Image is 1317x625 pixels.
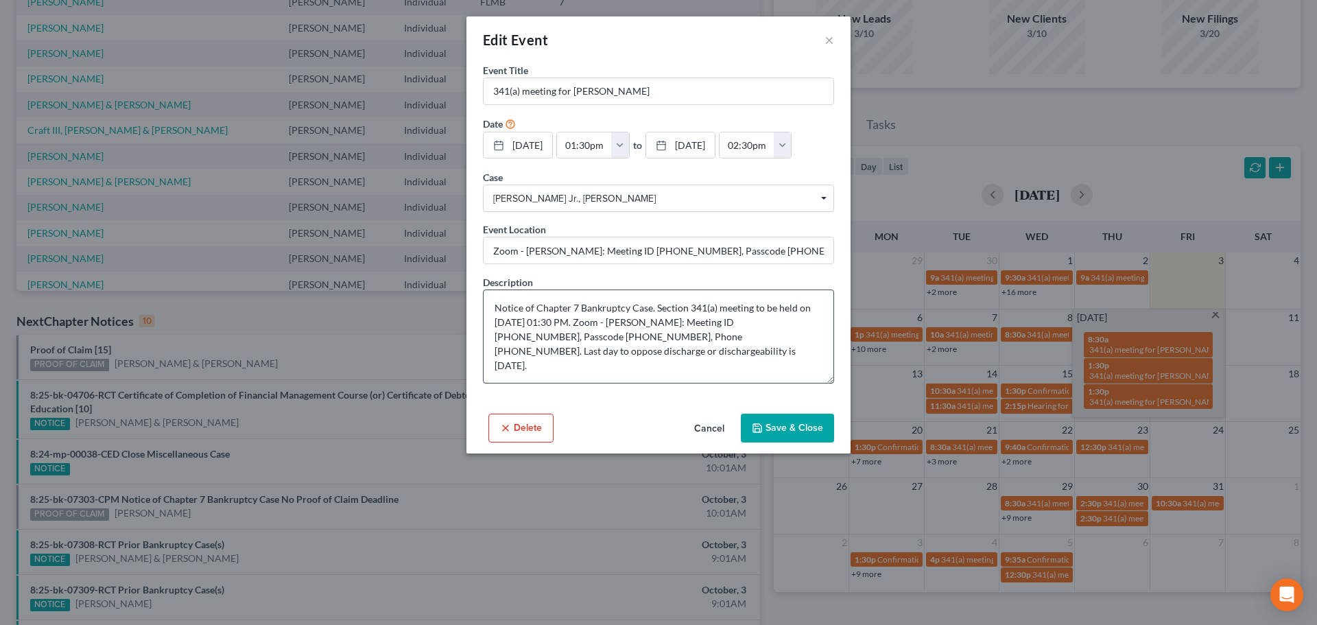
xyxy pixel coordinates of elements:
input: -- : -- [557,132,612,158]
button: Delete [488,414,554,443]
a: [DATE] [484,132,552,158]
span: [PERSON_NAME] Jr., [PERSON_NAME] [493,191,824,206]
input: Enter event name... [484,78,833,104]
label: Description [483,275,533,290]
label: Date [483,117,503,131]
input: -- : -- [720,132,774,158]
span: Event Title [483,64,528,76]
a: [DATE] [646,132,715,158]
label: to [633,138,642,152]
label: Event Location [483,222,546,237]
button: × [824,32,834,48]
button: Cancel [683,415,735,443]
label: Case [483,170,503,185]
input: Enter location... [484,237,833,263]
span: Edit Event [483,32,548,48]
span: Select box activate [483,185,834,212]
button: Save & Close [741,414,834,443]
div: Open Intercom Messenger [1270,578,1303,611]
